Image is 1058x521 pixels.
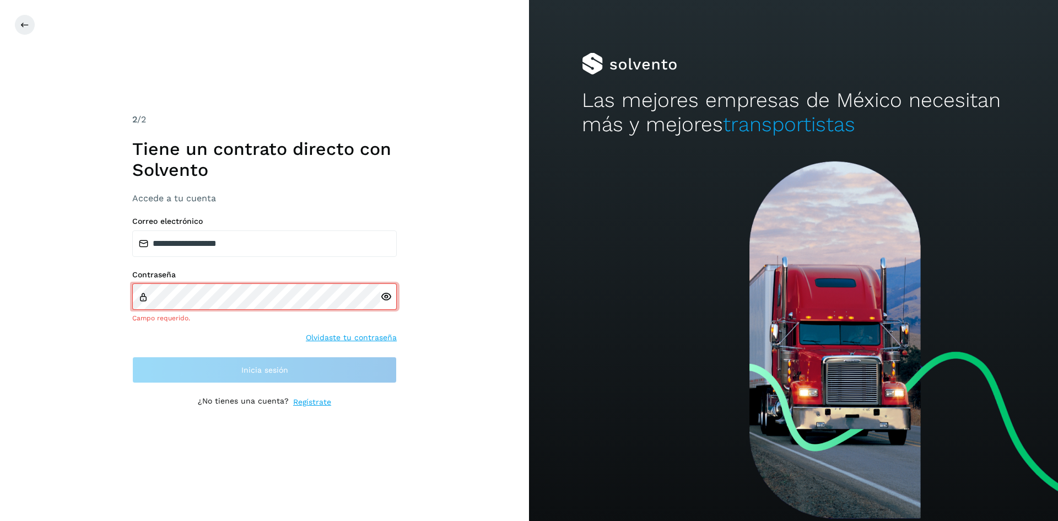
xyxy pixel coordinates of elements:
div: Campo requerido. [132,313,397,323]
h1: Tiene un contrato directo con Solvento [132,138,397,181]
div: /2 [132,113,397,126]
button: Inicia sesión [132,357,397,383]
span: transportistas [723,112,855,136]
label: Contraseña [132,270,397,280]
h3: Accede a tu cuenta [132,193,397,203]
p: ¿No tienes una cuenta? [198,396,289,408]
a: Olvidaste tu contraseña [306,332,397,343]
a: Regístrate [293,396,331,408]
label: Correo electrónico [132,217,397,226]
span: 2 [132,114,137,125]
h2: Las mejores empresas de México necesitan más y mejores [582,88,1005,137]
span: Inicia sesión [241,366,288,374]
